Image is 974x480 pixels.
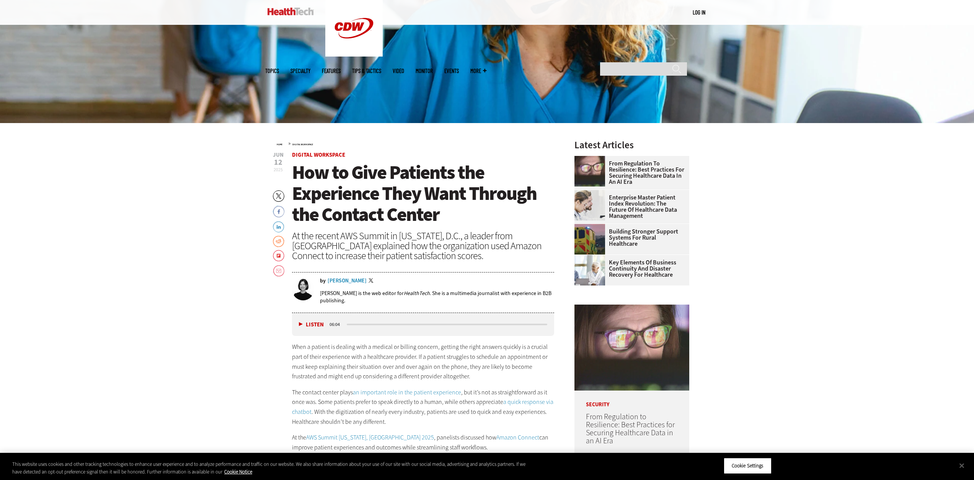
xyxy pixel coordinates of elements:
[574,224,605,255] img: ambulance driving down country road at sunset
[292,398,553,416] a: a quick response via chatbot
[224,469,252,475] a: More information about your privacy
[273,159,284,166] span: 12
[292,160,537,227] span: How to Give Patients the Experience They Want Through the Contact Center
[265,68,279,74] span: Topics
[574,195,685,219] a: Enterprise Master Patient Index Revolution: The Future of Healthcare Data Management
[328,321,346,328] div: duration
[574,190,609,196] a: medical researchers look at data on desktop monitor
[292,433,555,452] p: At the , panelists discussed how can improve patient experiences and outcomes while streamlining ...
[292,342,555,381] p: When a patient is dealing with a medical or billing concern, getting the right answers quickly is...
[574,156,609,162] a: woman wearing glasses looking at healthcare data on screen
[574,161,685,185] a: From Regulation to Resilience: Best Practices for Securing Healthcare Data in an AI Era
[273,152,284,158] span: Jun
[277,143,282,146] a: Home
[470,68,486,74] span: More
[299,322,324,328] button: Listen
[325,50,383,58] a: CDW
[416,68,433,74] a: MonITor
[393,68,404,74] a: Video
[306,433,434,441] a: AWS Summit [US_STATE], [GEOGRAPHIC_DATA] 2025
[277,140,555,146] div: »
[574,156,605,186] img: woman wearing glasses looking at healthcare data on screen
[320,278,326,284] span: by
[369,278,375,284] a: Twitter
[352,68,381,74] a: Tips & Tactics
[693,9,705,16] a: Log in
[320,290,555,304] p: [PERSON_NAME] is the web editor for . She is a multimedia journalist with experience in B2B publi...
[953,457,970,474] button: Close
[292,143,313,146] a: Digital Workspace
[444,68,459,74] a: Events
[574,229,685,247] a: Building Stronger Support Systems for Rural Healthcare
[292,151,345,159] a: Digital Workspace
[292,388,555,426] p: The contact center plays , but it’s not as straightforward as it once was. Some patients prefer t...
[574,224,609,230] a: ambulance driving down country road at sunset
[724,458,772,474] button: Cookie Settings
[353,388,461,396] a: an important role in the patient experience
[586,412,675,446] a: From Regulation to Resilience: Best Practices for Securing Healthcare Data in an AI Era
[574,391,689,407] p: Security
[268,8,314,15] img: Home
[574,255,605,285] img: incident response team discusses around a table
[404,290,430,297] em: HealthTech
[574,190,605,221] img: medical researchers look at data on desktop monitor
[693,8,705,16] div: User menu
[328,278,367,284] a: [PERSON_NAME]
[274,167,283,173] span: 2025
[574,140,689,150] h3: Latest Articles
[574,259,685,278] a: Key Elements of Business Continuity and Disaster Recovery for Healthcare
[292,231,555,261] div: At the recent AWS Summit in [US_STATE], D.C., a leader from [GEOGRAPHIC_DATA] explained how the o...
[292,278,314,300] img: Jordan Scott
[496,433,539,441] a: Amazon Connect
[322,68,341,74] a: Features
[12,461,536,475] div: This website uses cookies and other tracking technologies to enhance user experience and to analy...
[574,255,609,261] a: incident response team discusses around a table
[292,313,555,336] div: media player
[290,68,310,74] span: Specialty
[574,305,689,391] img: woman wearing glasses looking at healthcare data on screen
